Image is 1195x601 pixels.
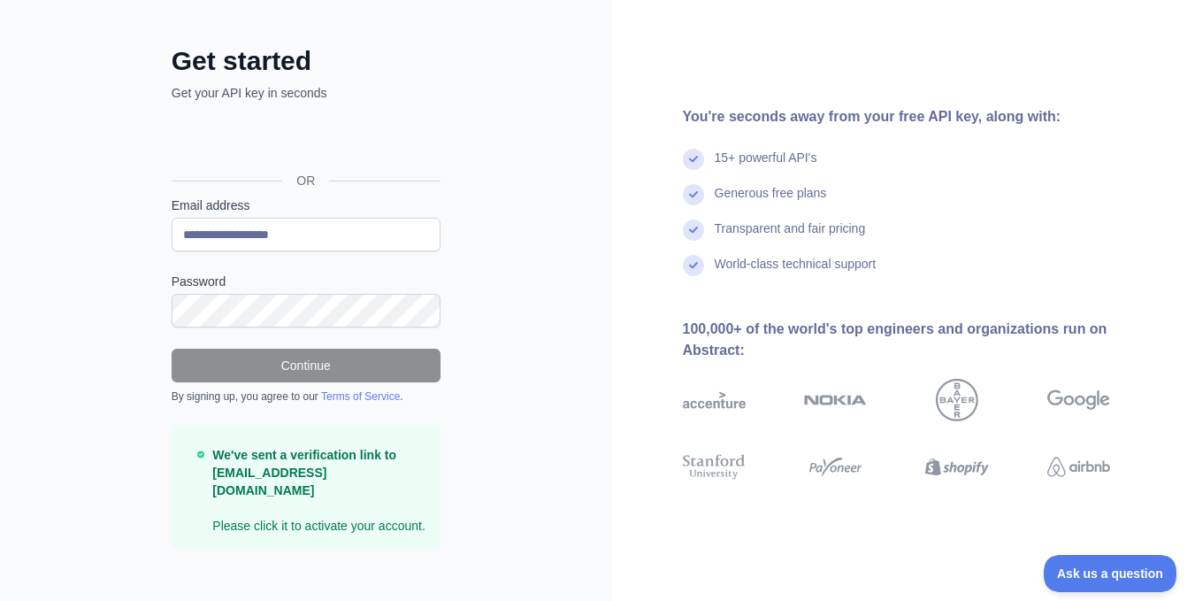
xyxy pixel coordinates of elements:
[683,255,704,276] img: check mark
[172,84,440,102] p: Get your API key in seconds
[172,196,440,214] label: Email address
[172,349,440,382] button: Continue
[715,149,817,184] div: 15+ powerful API's
[683,220,704,241] img: check mark
[212,448,396,497] strong: We've sent a verification link to [EMAIL_ADDRESS][DOMAIN_NAME]
[282,172,329,189] span: OR
[925,451,988,483] img: shopify
[715,184,827,220] div: Generous free plans
[163,121,446,160] iframe: Sign in with Google Button
[1047,379,1110,421] img: google
[683,451,746,483] img: stanford university
[1044,555,1177,592] iframe: Toggle Customer Support
[321,390,400,403] a: Terms of Service
[683,149,704,170] img: check mark
[683,319,1168,361] div: 100,000+ of the world's top engineers and organizations run on Abstract:
[715,220,866,255] div: Transparent and fair pricing
[804,451,867,483] img: payoneer
[683,184,704,205] img: check mark
[936,379,978,421] img: bayer
[172,389,440,404] div: By signing up, you agree to our .
[715,255,877,290] div: World-class technical support
[1047,451,1110,483] img: airbnb
[804,379,867,421] img: nokia
[212,446,425,535] p: Please click it to activate your account.
[683,106,1168,127] div: You're seconds away from your free API key, along with:
[172,273,440,290] label: Password
[172,45,440,77] h2: Get started
[683,379,746,421] img: accenture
